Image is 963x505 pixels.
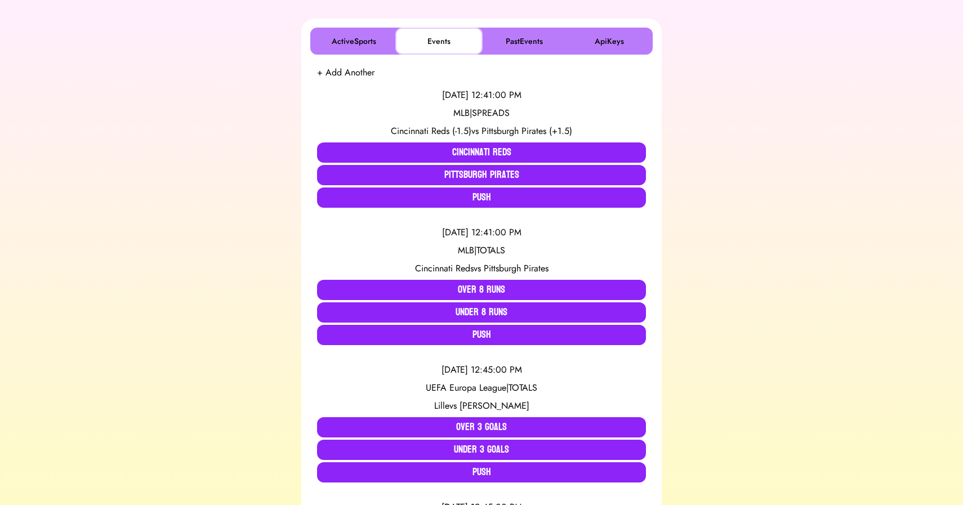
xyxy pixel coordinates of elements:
div: vs [317,399,646,413]
span: Pittsburgh Pirates (+1.5) [481,124,572,137]
button: Push [317,325,646,345]
button: Events [398,30,480,52]
span: Lille [434,399,449,412]
button: ApiKeys [568,30,650,52]
button: ActiveSports [313,30,395,52]
div: MLB | TOTALS [317,244,646,257]
div: vs [317,124,646,138]
span: Cincinnati Reds (-1.5) [391,124,471,137]
button: Under 8 Runs [317,302,646,323]
span: [PERSON_NAME] [460,399,529,412]
div: UEFA Europa League | TOTALS [317,381,646,395]
button: PastEvents [483,30,565,52]
button: Push [317,462,646,482]
div: [DATE] 12:45:00 PM [317,363,646,377]
button: Pittsburgh Pirates [317,165,646,185]
div: [DATE] 12:41:00 PM [317,88,646,102]
button: + Add Another [317,66,374,79]
div: [DATE] 12:41:00 PM [317,226,646,239]
span: Pittsburgh Pirates [484,262,549,275]
span: Cincinnati Reds [415,262,474,275]
button: Cincinnati Reds [317,142,646,163]
div: MLB | SPREADS [317,106,646,120]
button: Under 3 Goals [317,440,646,460]
button: Over 3 Goals [317,417,646,437]
button: Over 8 Runs [317,280,646,300]
div: vs [317,262,646,275]
button: Push [317,187,646,208]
